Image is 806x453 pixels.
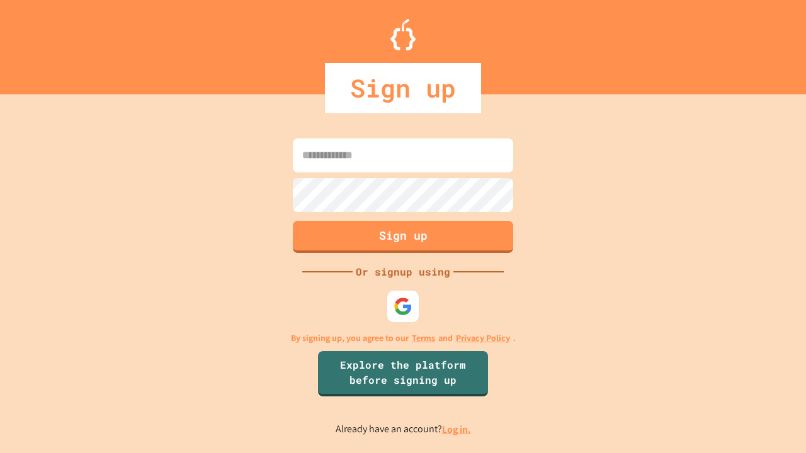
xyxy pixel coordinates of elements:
[353,264,453,279] div: Or signup using
[442,423,471,436] a: Log in.
[293,221,513,253] button: Sign up
[325,63,481,113] div: Sign up
[336,422,471,437] p: Already have an account?
[390,19,416,50] img: Logo.svg
[318,351,488,396] a: Explore the platform before signing up
[394,297,412,316] img: google-icon.svg
[291,332,516,345] p: By signing up, you agree to our and .
[456,332,510,345] a: Privacy Policy
[412,332,435,345] a: Terms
